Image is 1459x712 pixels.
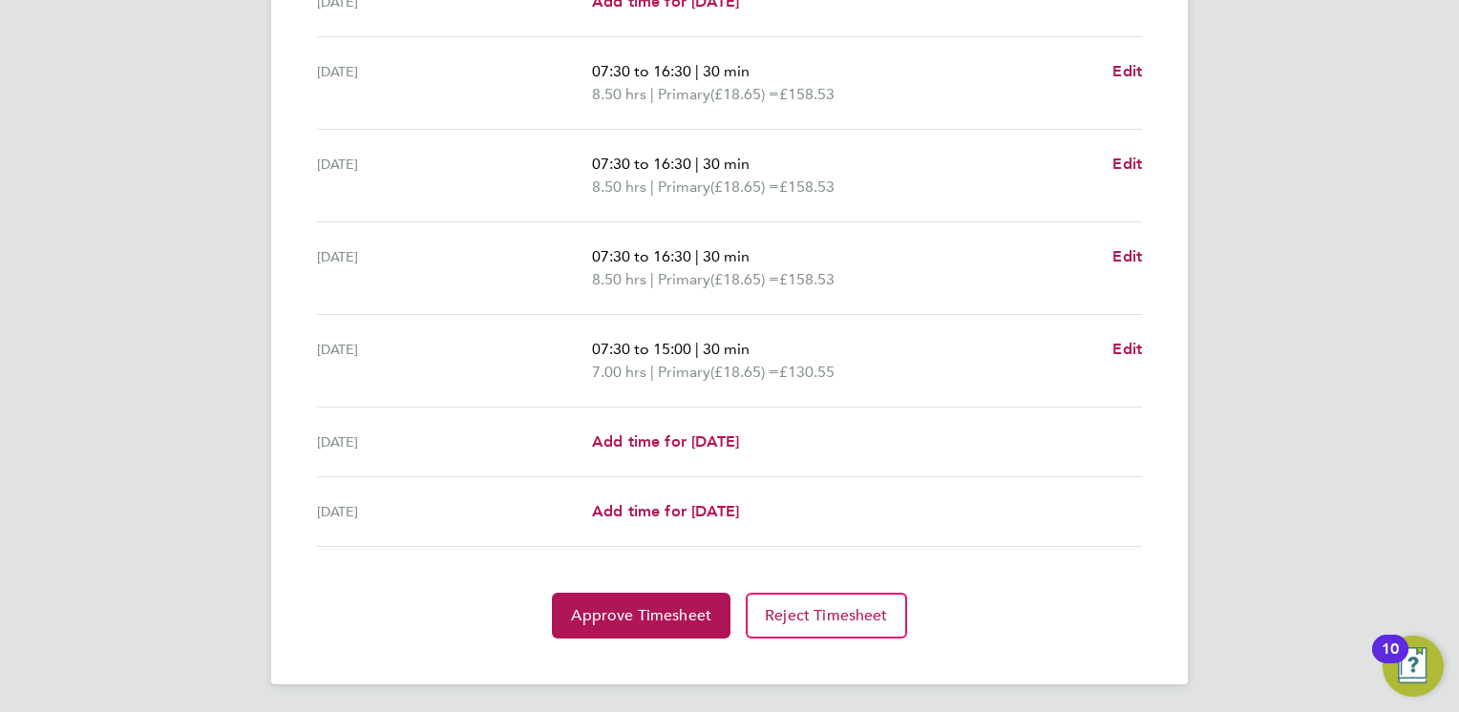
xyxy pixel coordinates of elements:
span: £158.53 [779,270,835,288]
div: [DATE] [317,338,592,384]
a: Edit [1112,245,1142,268]
span: 30 min [703,155,750,173]
span: 30 min [703,340,750,358]
button: Reject Timesheet [746,593,907,639]
span: | [695,62,699,80]
span: 30 min [703,247,750,265]
a: Edit [1112,153,1142,176]
span: Primary [658,361,710,384]
div: [DATE] [317,500,592,523]
span: 8.50 hrs [592,270,646,288]
span: Add time for [DATE] [592,432,739,450]
span: | [695,155,699,173]
span: 07:30 to 15:00 [592,340,691,358]
span: £158.53 [779,85,835,103]
span: Add time for [DATE] [592,502,739,520]
span: Primary [658,83,710,106]
div: [DATE] [317,245,592,291]
span: Edit [1112,155,1142,173]
span: | [650,270,654,288]
span: (£18.65) = [710,270,779,288]
div: [DATE] [317,153,592,199]
span: Reject Timesheet [765,606,888,625]
span: Edit [1112,62,1142,80]
span: 7.00 hrs [592,363,646,381]
div: 10 [1382,649,1399,674]
span: Edit [1112,340,1142,358]
span: Primary [658,268,710,291]
span: (£18.65) = [710,85,779,103]
span: (£18.65) = [710,363,779,381]
span: 30 min [703,62,750,80]
div: [DATE] [317,430,592,453]
span: 07:30 to 16:30 [592,62,691,80]
span: | [695,340,699,358]
span: | [650,85,654,103]
span: | [650,363,654,381]
span: Approve Timesheet [571,606,711,625]
span: 8.50 hrs [592,85,646,103]
button: Open Resource Center, 10 new notifications [1383,636,1444,697]
a: Add time for [DATE] [592,500,739,523]
span: £158.53 [779,178,835,196]
span: 07:30 to 16:30 [592,247,691,265]
a: Edit [1112,60,1142,83]
div: [DATE] [317,60,592,106]
span: 8.50 hrs [592,178,646,196]
span: Edit [1112,247,1142,265]
span: (£18.65) = [710,178,779,196]
span: £130.55 [779,363,835,381]
span: Primary [658,176,710,199]
a: Add time for [DATE] [592,430,739,453]
span: | [695,247,699,265]
span: 07:30 to 16:30 [592,155,691,173]
button: Approve Timesheet [552,593,730,639]
a: Edit [1112,338,1142,361]
span: | [650,178,654,196]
